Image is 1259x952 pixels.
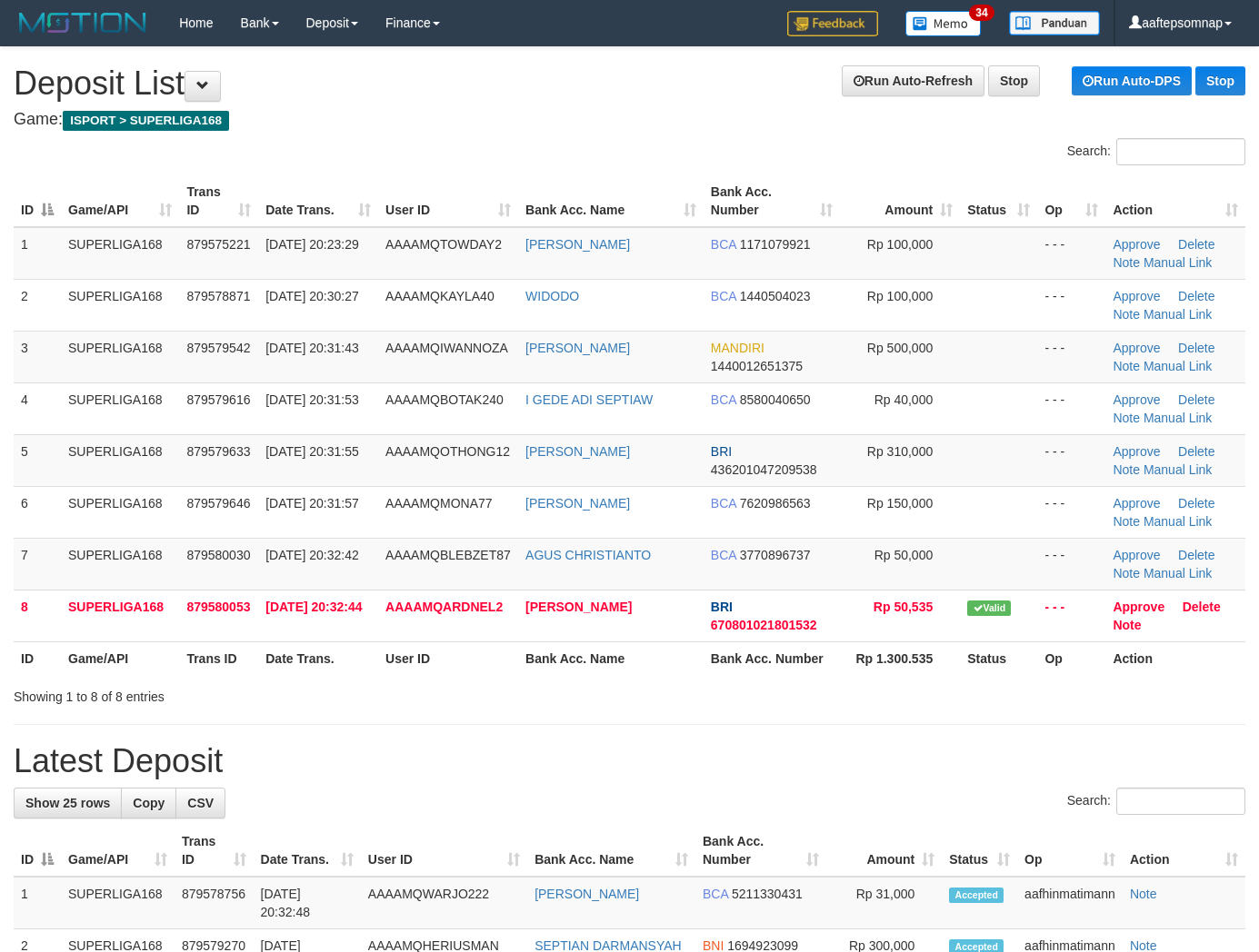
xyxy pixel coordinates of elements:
[378,175,518,227] th: User ID: activate to sort column ascending
[385,548,511,562] span: AAAAMQBLEBZET87
[14,65,1245,102] h1: Deposit List
[1113,255,1140,270] a: Note
[525,444,630,459] a: [PERSON_NAME]
[1009,11,1100,35] img: panduan.png
[840,175,960,227] th: Amount: activate to sort column ascending
[61,877,175,929] td: SUPERLIGA168
[61,279,179,331] td: SUPERLIGA168
[1067,788,1245,815] label: Search:
[874,392,934,407] span: Rp 40,000
[378,641,518,675] th: User ID
[61,538,179,590] td: SUPERLIGA168
[265,237,358,252] span: [DATE] 20:23:29
[61,227,179,280] td: SUPERLIGA168
[179,641,258,675] th: Trans ID
[711,359,803,373] span: Copy 1440012651375 to clipboard
[1037,538,1105,590] td: - - -
[1144,514,1213,529] a: Manual Link
[732,887,803,901] span: Copy 5211330431 to clipboard
[1178,237,1214,252] a: Delete
[14,538,61,590] td: 7
[1113,548,1160,562] a: Approve
[61,825,175,877] th: Game/API: activate to sort column ascending
[740,237,811,252] span: Copy 1171079921 to clipboard
[826,825,942,877] th: Amount: activate to sort column ascending
[61,382,179,434] td: SUPERLIGA168
[905,11,982,36] img: Button%20Memo.svg
[14,111,1245,129] h4: Game:
[265,496,358,511] span: [DATE] 20:31:57
[1178,444,1214,459] a: Delete
[1037,486,1105,538] td: - - -
[61,434,179,486] td: SUPERLIGA168
[25,796,110,810] span: Show 25 rows
[1178,548,1214,562] a: Delete
[179,175,258,227] th: Trans ID: activate to sort column ascending
[61,175,179,227] th: Game/API: activate to sort column ascending
[175,877,254,929] td: 879578756
[361,825,527,877] th: User ID: activate to sort column ascending
[525,289,579,303] a: WIDODO
[711,392,736,407] span: BCA
[711,496,736,511] span: BCA
[787,11,878,36] img: Feedback.jpg
[1017,825,1123,877] th: Op: activate to sort column ascending
[258,175,378,227] th: Date Trans.: activate to sort column ascending
[1113,237,1160,252] a: Approve
[1037,279,1105,331] td: - - -
[14,743,1245,779] h1: Latest Deposit
[826,877,942,929] td: Rp 31,000
[988,65,1040,96] a: Stop
[254,825,361,877] th: Date Trans.: activate to sort column ascending
[842,65,984,96] a: Run Auto-Refresh
[525,548,651,562] a: AGUS CHRISTIANTO
[186,237,250,252] span: 879575221
[186,496,250,511] span: 879579646
[265,341,358,355] span: [DATE] 20:31:43
[840,641,960,675] th: Rp 1.300.535
[14,486,61,538] td: 6
[1113,289,1160,303] a: Approve
[525,237,630,252] a: [PERSON_NAME]
[186,392,250,407] span: 879579616
[711,237,736,252] span: BCA
[1037,227,1105,280] td: - - -
[61,486,179,538] td: SUPERLIGA168
[121,788,176,818] a: Copy
[1130,887,1157,901] a: Note
[874,600,933,614] span: Rp 50,535
[385,289,495,303] span: AAAAMQKAYLA40
[1144,462,1213,477] a: Manual Link
[133,796,165,810] span: Copy
[1072,66,1192,95] a: Run Auto-DPS
[1105,175,1245,227] th: Action: activate to sort column ascending
[385,496,492,511] span: AAAAMQMONA77
[1144,411,1213,425] a: Manual Link
[1178,392,1214,407] a: Delete
[186,600,250,614] span: 879580053
[740,392,811,407] span: Copy 8580040650 to clipboard
[187,796,214,810] span: CSV
[1144,566,1213,580] a: Manual Link
[14,9,152,36] img: MOTION_logo.png
[1113,411,1140,425] a: Note
[1144,255,1213,270] a: Manual Link
[1113,392,1160,407] a: Approve
[1037,382,1105,434] td: - - -
[14,680,511,706] div: Showing 1 to 8 of 8 entries
[969,5,994,21] span: 34
[1105,641,1245,675] th: Action
[385,237,502,252] span: AAAAMQTOWDAY2
[711,600,733,614] span: BRI
[960,641,1037,675] th: Status
[1017,877,1123,929] td: aafhinmatimann
[960,175,1037,227] th: Status: activate to sort column ascending
[1113,514,1140,529] a: Note
[385,444,510,459] span: AAAAMQOTHONG12
[175,825,254,877] th: Trans ID: activate to sort column ascending
[711,618,817,632] span: Copy 670801021801532 to clipboard
[704,175,840,227] th: Bank Acc. Number: activate to sort column ascending
[525,341,630,355] a: [PERSON_NAME]
[186,341,250,355] span: 879579542
[1183,600,1221,614] a: Delete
